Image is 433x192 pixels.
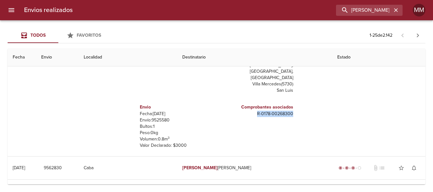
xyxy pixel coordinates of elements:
p: Fecha: [DATE] [140,111,214,117]
th: Estado [332,48,425,66]
div: [DATE] [13,165,25,170]
span: star_border [398,165,404,171]
button: Activar notificaciones [408,162,420,174]
sup: 3 [168,136,170,140]
span: radio_button_checked [351,166,355,170]
span: notifications_none [411,165,417,171]
th: Destinatario [177,48,332,66]
th: Envio [36,48,79,66]
h6: Envio [140,104,214,111]
em: [PERSON_NAME] [182,165,217,170]
td: Caba [79,157,177,179]
p: Envío: 9525580 [140,117,214,123]
span: 9562830 [44,164,62,172]
span: Favoritos [77,33,101,38]
p: Volumen: 0.8 m [140,136,214,142]
p: Valor Declarado: $ 3000 [140,142,214,149]
p: Villa Mercedes ( 5730 ) [219,81,293,87]
span: No tiene documentos adjuntos [372,165,379,171]
div: Tabs Envios [8,28,109,43]
span: Todos [30,33,46,38]
button: Agregar a favoritos [395,162,408,174]
p: 1 - 25 de 2.142 [370,32,392,39]
span: radio_button_unchecked [358,166,361,170]
p: Bultos: 1 [140,123,214,130]
th: Fecha [8,48,36,66]
div: MM [413,4,425,16]
div: Abrir información de usuario [413,4,425,16]
button: 9562830 [41,162,64,174]
span: radio_button_checked [339,166,342,170]
button: menu [4,3,19,18]
h6: Envios realizados [24,5,73,15]
span: No tiene pedido asociado [379,165,385,171]
p: Peso: 0 kg [140,130,214,136]
span: radio_button_checked [345,166,349,170]
p: R - 0178 - 00268300 [219,111,293,117]
span: Pagina anterior [395,32,410,38]
div: En viaje [337,165,363,171]
h6: Comprobantes asociados [219,104,293,111]
p: San Luis [219,87,293,94]
th: Localidad [79,48,177,66]
td: [PERSON_NAME] [177,157,332,179]
input: buscar [336,5,392,16]
span: Pagina siguiente [410,28,425,43]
